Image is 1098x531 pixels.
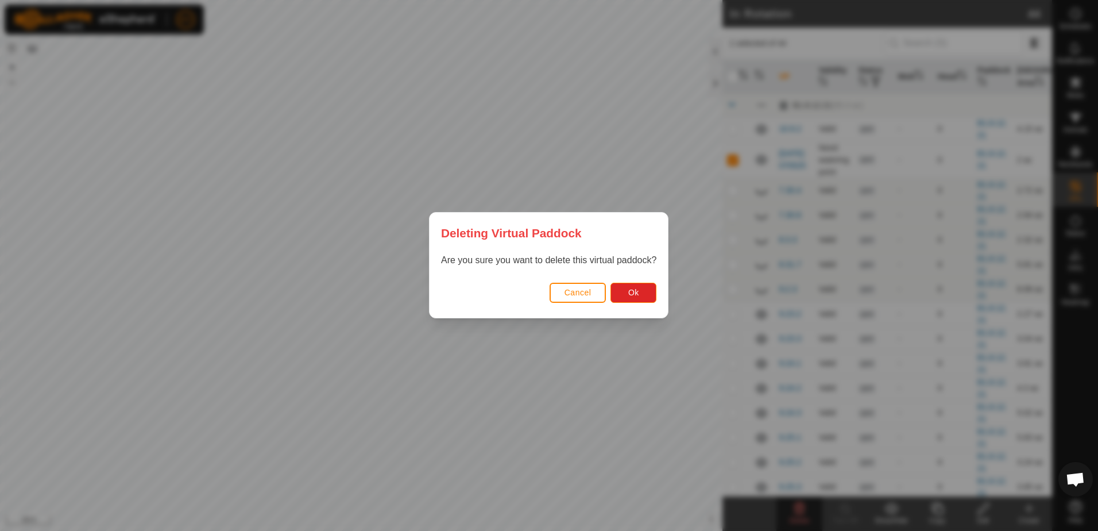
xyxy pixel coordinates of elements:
[611,283,657,303] button: Ok
[550,283,606,303] button: Cancel
[1058,462,1093,497] div: Open chat
[441,224,582,242] span: Deleting Virtual Paddock
[565,288,591,298] span: Cancel
[628,288,639,298] span: Ok
[441,254,656,268] p: Are you sure you want to delete this virtual paddock?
